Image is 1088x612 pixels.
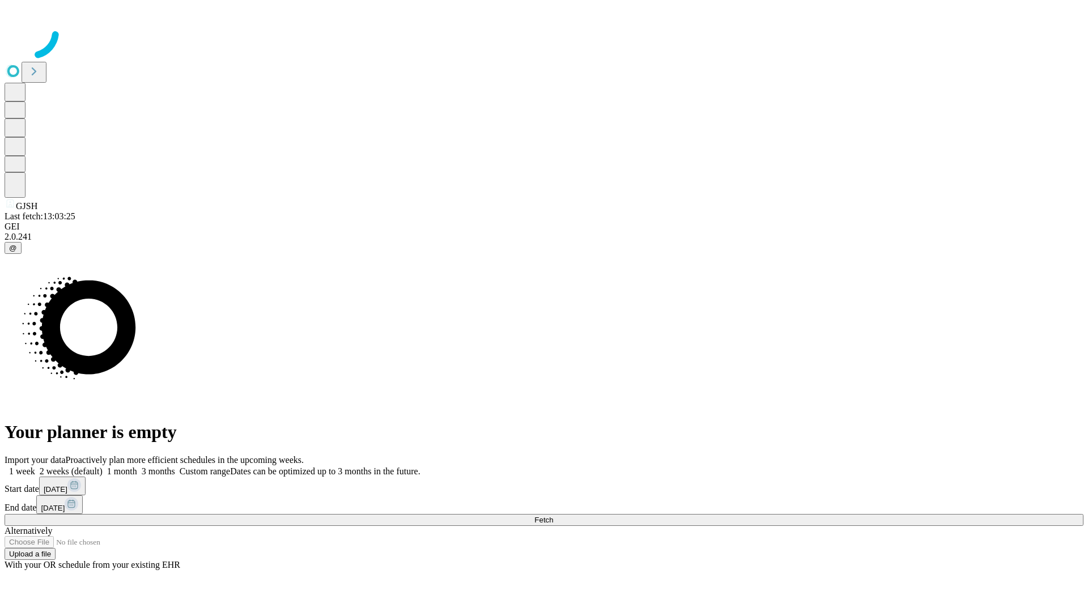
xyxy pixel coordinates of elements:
[5,548,56,560] button: Upload a file
[41,504,65,512] span: [DATE]
[5,422,1083,443] h1: Your planner is empty
[5,477,1083,495] div: Start date
[107,466,137,476] span: 1 month
[5,211,75,221] span: Last fetch: 13:03:25
[534,516,553,524] span: Fetch
[44,485,67,494] span: [DATE]
[39,477,86,495] button: [DATE]
[5,514,1083,526] button: Fetch
[16,201,37,211] span: GJSH
[5,495,1083,514] div: End date
[9,244,17,252] span: @
[142,466,175,476] span: 3 months
[40,466,103,476] span: 2 weeks (default)
[5,560,180,569] span: With your OR schedule from your existing EHR
[5,242,22,254] button: @
[230,466,420,476] span: Dates can be optimized up to 3 months in the future.
[9,466,35,476] span: 1 week
[180,466,230,476] span: Custom range
[5,222,1083,232] div: GEI
[66,455,304,465] span: Proactively plan more efficient schedules in the upcoming weeks.
[5,526,52,535] span: Alternatively
[5,455,66,465] span: Import your data
[5,232,1083,242] div: 2.0.241
[36,495,83,514] button: [DATE]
